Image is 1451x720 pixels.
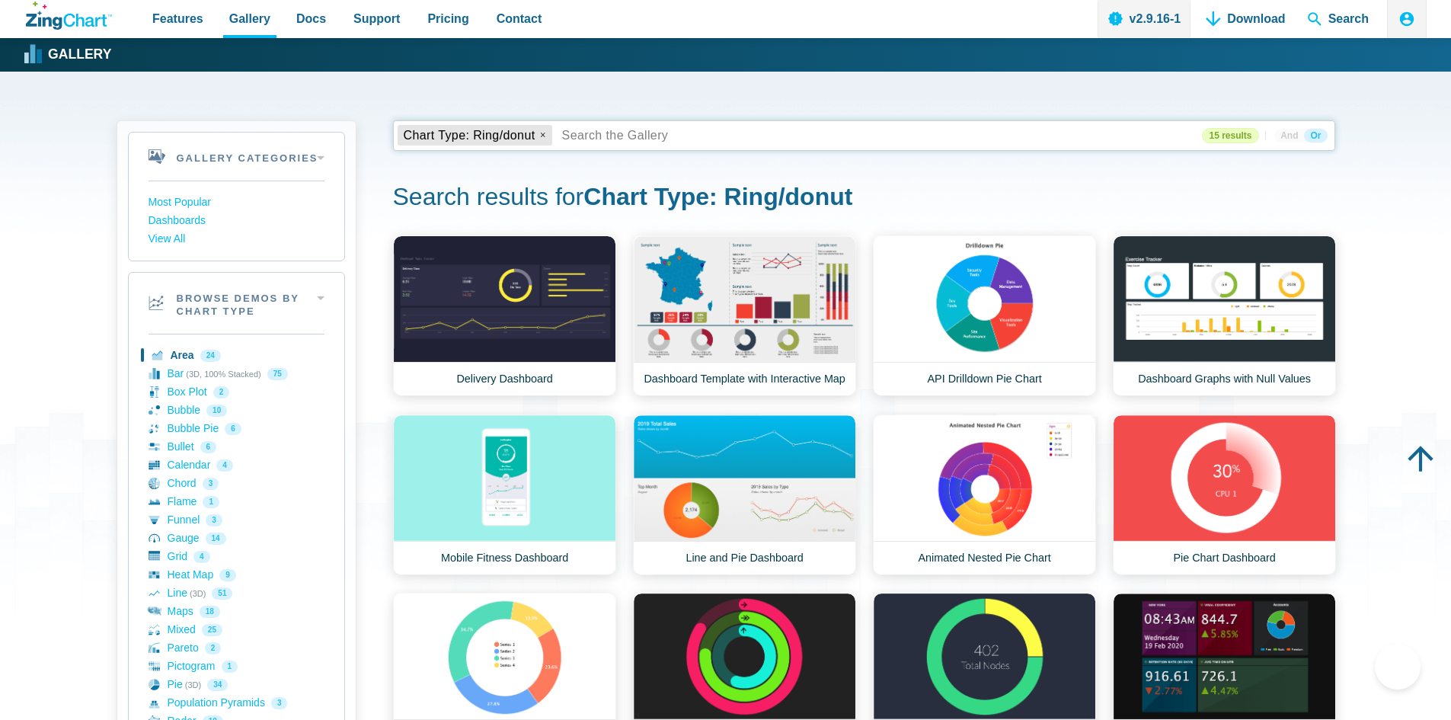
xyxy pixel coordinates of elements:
[873,414,1096,575] a: Animated Nested Pie Chart
[152,8,203,29] span: Features
[129,133,344,181] h2: Gallery Categories
[149,194,324,212] a: Most Popular
[633,235,856,396] a: Dashboard Template with Interactive Map
[296,8,326,29] span: Docs
[427,8,468,29] span: Pricing
[1113,414,1336,575] a: Pie Chart Dashboard
[538,130,548,141] x: remove tag
[149,212,324,230] a: Dashboards
[398,125,552,146] tag: Chart Type: Ring/donut
[393,414,616,575] a: Mobile Fitness Dashboard
[393,235,616,396] a: Delivery Dashboard
[26,2,112,30] a: ZingChart Logo. Click to return to the homepage
[353,8,400,29] span: Support
[1375,644,1421,690] iframe: Toggle Customer Support
[404,129,535,142] span: Chart Type: Ring/donut
[497,8,542,29] span: Contact
[48,48,111,62] strong: Gallery
[583,183,852,210] strong: Chart Type: Ring/donut
[393,181,1335,216] h1: Search results for
[229,8,270,29] span: Gallery
[873,235,1096,396] a: API Drilldown Pie Chart
[1304,129,1327,142] span: Or
[1113,235,1336,396] a: Dashboard Graphs with Null Values
[26,43,111,66] a: Gallery
[633,414,856,575] a: Line and Pie Dashboard
[1274,129,1304,142] span: And
[129,273,344,334] h2: Browse Demos By Chart Type
[149,230,324,248] a: View All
